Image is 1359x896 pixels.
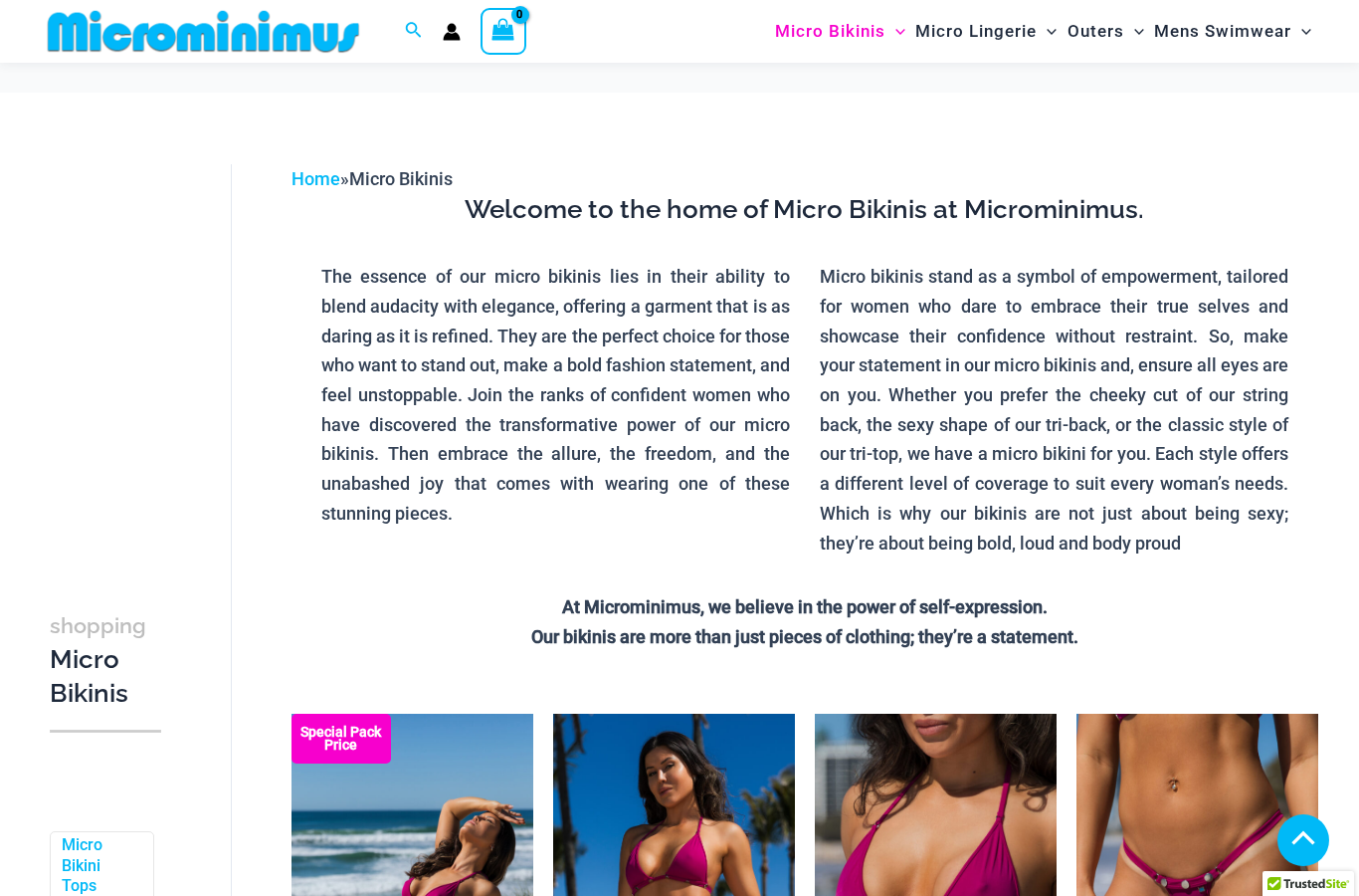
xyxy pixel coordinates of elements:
[40,9,367,54] img: MM SHOP LOGO FLAT
[321,262,790,528] p: The essence of our micro bikinis lies in their ability to blend audacity with elegance, offering ...
[1037,6,1057,57] span: Menu Toggle
[1154,6,1291,57] span: Mens Swimwear
[770,6,910,57] a: Micro BikinisMenu ToggleMenu Toggle
[349,168,453,189] span: Micro Bikinis
[562,596,1048,617] strong: At Microminimus, we believe in the power of self-expression.
[910,6,1062,57] a: Micro LingerieMenu ToggleMenu Toggle
[443,23,461,41] a: Account icon link
[405,19,423,44] a: Search icon link
[1063,6,1149,57] a: OutersMenu ToggleMenu Toggle
[1124,6,1144,57] span: Menu Toggle
[915,6,1037,57] span: Micro Lingerie
[1149,6,1316,57] a: Mens SwimwearMenu ToggleMenu Toggle
[1291,6,1311,57] span: Menu Toggle
[481,8,526,54] a: View Shopping Cart, empty
[50,613,146,638] span: shopping
[50,608,161,710] h3: Micro Bikinis
[50,148,229,547] iframe: TrustedSite Certified
[306,193,1303,227] h3: Welcome to the home of Micro Bikinis at Microminimus.
[291,168,453,189] span: »
[775,6,885,57] span: Micro Bikinis
[1068,6,1124,57] span: Outers
[885,6,905,57] span: Menu Toggle
[291,168,340,189] a: Home
[767,3,1319,60] nav: Site Navigation
[531,626,1078,647] strong: Our bikinis are more than just pieces of clothing; they’re a statement.
[820,262,1288,558] p: Micro bikinis stand as a symbol of empowerment, tailored for women who dare to embrace their true...
[291,726,391,752] b: Special Pack Price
